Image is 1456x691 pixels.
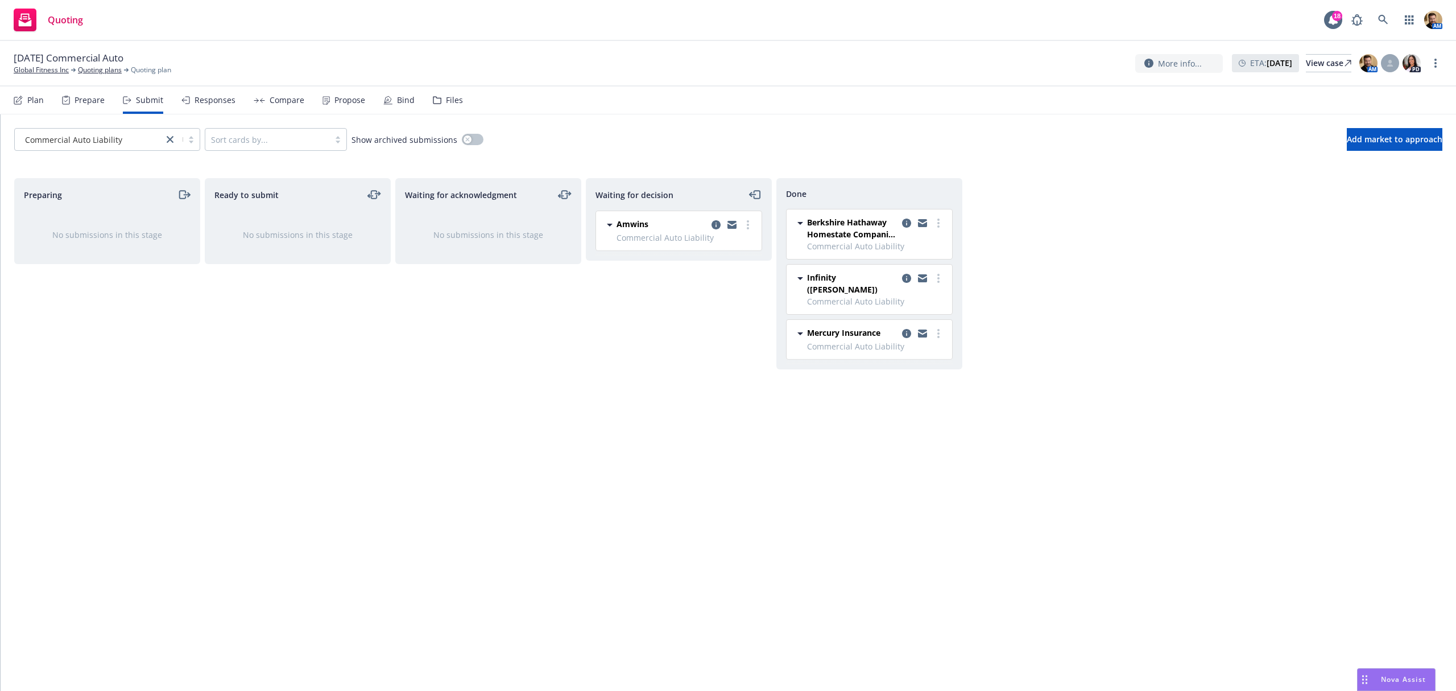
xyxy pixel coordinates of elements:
a: copy logging email [900,216,913,230]
strong: [DATE] [1267,57,1292,68]
div: Submit [136,96,163,105]
span: Add market to approach [1347,134,1442,145]
span: Waiting for acknowledgment [405,189,517,201]
div: 18 [1332,11,1342,21]
div: Bind [397,96,415,105]
span: Done [786,188,806,200]
span: Berkshire Hathaway Homestate Companies (BHHC) [807,216,897,240]
div: Responses [195,96,235,105]
a: Switch app [1398,9,1421,31]
span: Mercury Insurance [807,327,880,339]
img: photo [1359,54,1378,72]
div: No submissions in this stage [224,229,372,241]
a: close [163,133,177,146]
span: Quoting plan [131,65,171,75]
button: Add market to approach [1347,128,1442,151]
div: Drag to move [1358,669,1372,690]
a: more [1429,56,1442,70]
a: copy logging email [916,216,929,230]
span: Commercial Auto Liability [807,295,945,307]
a: copy logging email [900,327,913,340]
div: Propose [334,96,365,105]
span: Commercial Auto Liability [617,232,755,244]
a: moveLeft [748,188,762,201]
a: Quoting plans [78,65,122,75]
div: Files [446,96,463,105]
span: Quoting [48,15,83,24]
a: Search [1372,9,1395,31]
a: Global Fitness Inc [14,65,69,75]
div: No submissions in this stage [414,229,562,241]
a: Report a Bug [1346,9,1368,31]
div: No submissions in this stage [33,229,181,241]
span: Nova Assist [1381,674,1426,684]
a: copy logging email [916,327,929,340]
span: More info... [1158,57,1202,69]
span: Commercial Auto Liability [25,134,122,146]
a: copy logging email [725,218,739,232]
a: more [932,216,945,230]
a: View case [1306,54,1351,72]
span: Infinity ([PERSON_NAME]) [807,272,897,295]
span: Commercial Auto Liability [807,240,945,252]
span: [DATE] Commercial Auto [14,51,123,65]
span: Commercial Auto Liability [20,134,158,146]
button: More info... [1135,54,1223,73]
img: photo [1424,11,1442,29]
a: moveLeftRight [367,188,381,201]
span: Waiting for decision [595,189,673,201]
button: Nova Assist [1357,668,1436,691]
span: Commercial Auto Liability [807,340,945,352]
div: View case [1306,55,1351,72]
a: more [932,327,945,340]
div: Plan [27,96,44,105]
a: more [932,272,945,285]
a: moveRight [177,188,191,201]
span: Preparing [24,189,62,201]
a: copy logging email [916,272,929,285]
div: Compare [270,96,304,105]
a: moveLeftRight [558,188,572,201]
img: photo [1403,54,1421,72]
a: copy logging email [900,272,913,285]
a: more [741,218,755,232]
a: copy logging email [709,218,723,232]
span: Amwins [617,218,648,230]
a: Quoting [9,4,88,36]
span: ETA : [1250,57,1292,69]
div: Prepare [75,96,105,105]
span: Show archived submissions [351,134,457,146]
span: Ready to submit [214,189,279,201]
